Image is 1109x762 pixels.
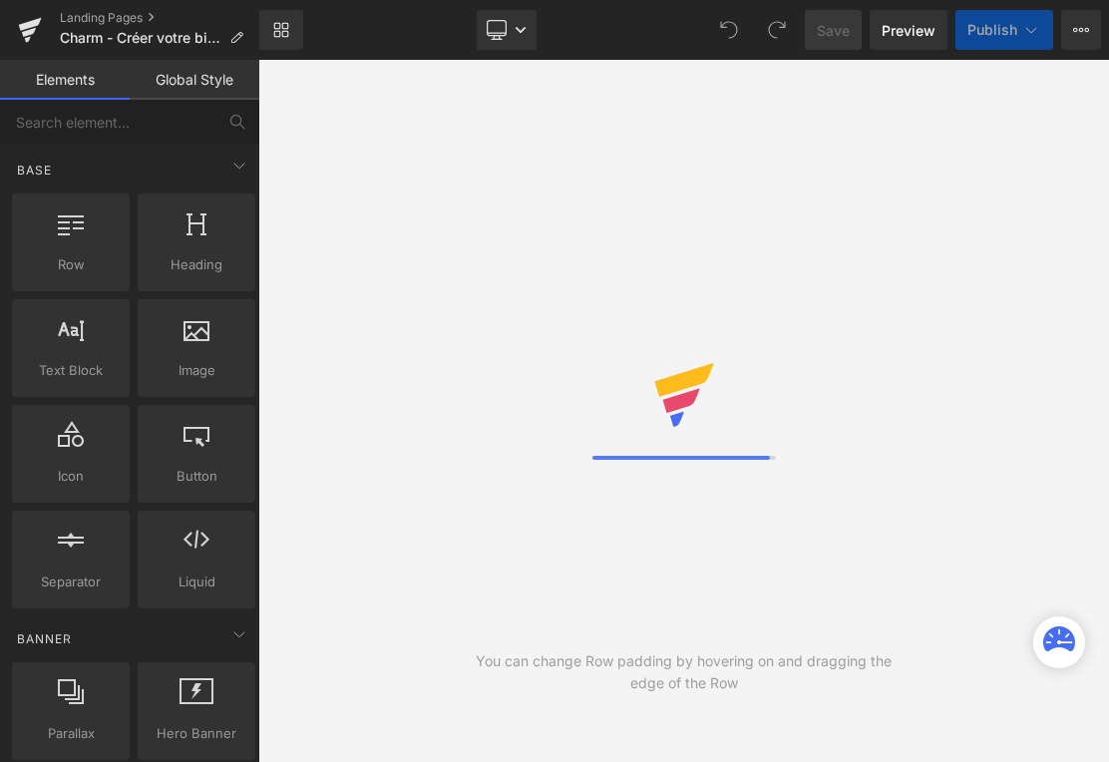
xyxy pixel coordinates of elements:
[18,571,124,592] span: Separator
[955,10,1053,50] button: Publish
[18,360,124,381] span: Text Block
[967,22,1017,38] span: Publish
[882,20,935,41] span: Preview
[259,10,303,50] a: New Library
[60,30,221,46] span: Charm - Créer votre bijoux personnalisé !
[18,723,124,744] span: Parallax
[60,10,259,26] a: Landing Pages
[144,466,249,487] span: Button
[471,650,897,694] div: You can change Row padding by hovering on and dragging the edge of the Row
[18,254,124,275] span: Row
[870,10,947,50] a: Preview
[144,723,249,744] span: Hero Banner
[817,20,850,41] span: Save
[144,254,249,275] span: Heading
[144,360,249,381] span: Image
[15,629,74,648] span: Banner
[709,10,749,50] button: Undo
[15,161,54,180] span: Base
[757,10,797,50] button: Redo
[18,466,124,487] span: Icon
[130,60,259,100] a: Global Style
[1061,10,1101,50] button: More
[144,571,249,592] span: Liquid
